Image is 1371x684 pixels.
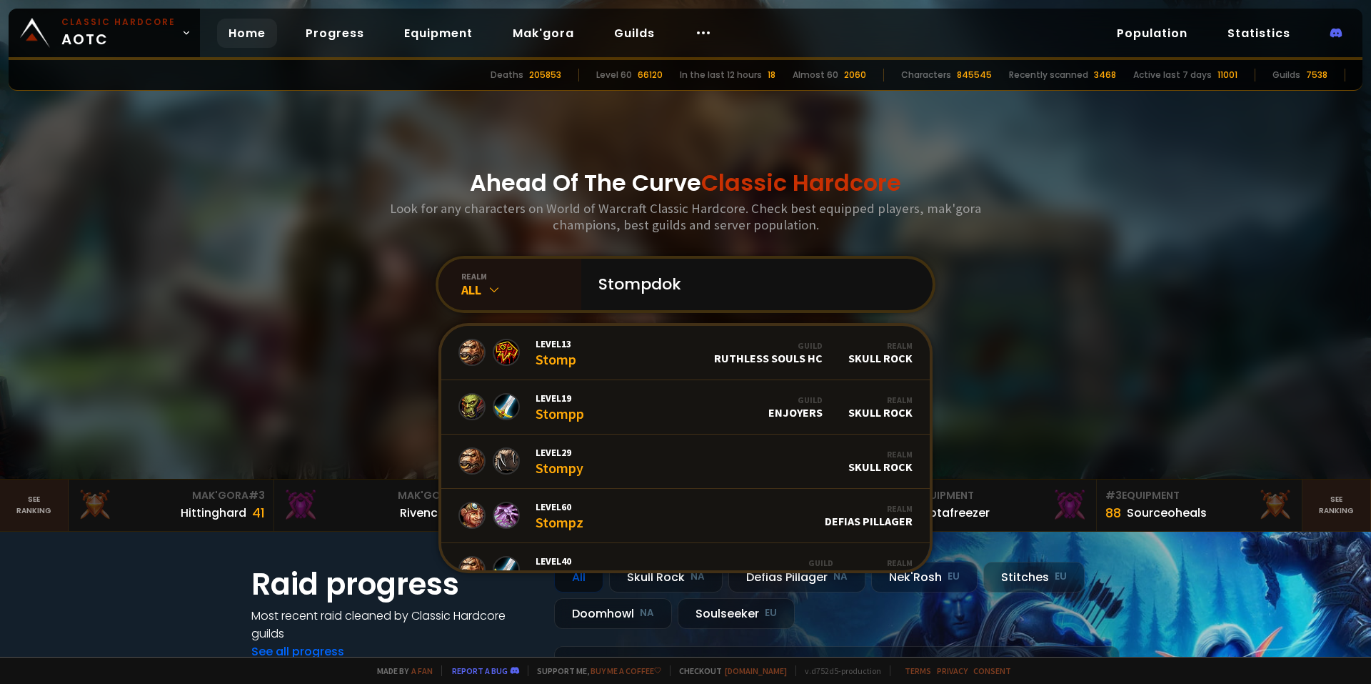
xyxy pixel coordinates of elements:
div: 18 [768,69,775,81]
a: Level60StompzRealmDefias Pillager [441,489,930,543]
a: Mak'Gora#3Hittinghard41 [69,480,274,531]
div: Notafreezer [921,504,990,522]
div: realm [461,271,581,282]
div: Guild [714,340,823,351]
a: [DOMAIN_NAME] [725,665,787,676]
span: Checkout [670,665,787,676]
div: Valhalla Enthusiasts [707,557,833,583]
div: All [461,282,581,298]
a: Seeranking [1302,480,1371,531]
div: Realm [848,449,913,460]
small: NA [690,570,705,584]
div: Sourceoheals [1127,504,1207,522]
span: Classic Hardcore [701,167,901,199]
span: Level 29 [536,446,583,459]
a: a fan [411,665,433,676]
div: 205853 [529,69,561,81]
div: Defias Pillager [728,562,865,593]
div: Recently scanned [1009,69,1088,81]
a: Level19StomppGuildEnjoyersRealmSkull Rock [441,380,930,435]
div: Nek'Rosh [871,562,978,593]
div: 3468 [1094,69,1116,81]
div: Realm [848,395,913,405]
div: 88 [1105,503,1121,522]
h4: Most recent raid cleaned by Classic Hardcore guilds [251,607,537,643]
small: EU [765,606,777,620]
small: Classic Hardcore [61,16,176,29]
a: Buy me a coffee [591,665,661,676]
div: Equipment [900,488,1088,503]
input: Search a character... [590,259,915,310]
div: Skull Rock [609,562,723,593]
div: Characters [901,69,951,81]
a: Terms [905,665,931,676]
div: Enjoyers [768,395,823,420]
div: 2060 [844,69,866,81]
a: Guilds [603,19,666,48]
div: Guild [707,557,833,568]
a: Report a bug [452,665,508,676]
div: Active last 7 days [1133,69,1212,81]
div: Hittinghard [181,504,246,522]
span: Level 60 [536,500,583,513]
div: Realm [859,557,913,568]
div: Almost 60 [793,69,838,81]
div: Realm [825,503,913,514]
span: v. d752d5 - production [795,665,881,676]
div: Deaths [491,69,523,81]
a: Statistics [1216,19,1302,48]
h1: Raid progress [251,562,537,607]
span: Level 13 [536,337,576,350]
a: Level13StompGuildRuthless Souls HCRealmSkull Rock [441,326,930,380]
div: Guild [768,395,823,405]
a: Mak'Gora#2Rivench100 [274,480,480,531]
a: Level29StompyRealmSkull Rock [441,435,930,489]
div: Defias Pillager [825,503,913,528]
div: Stitches [983,562,1085,593]
a: Level40StompaGuildValhalla EnthusiastsRealmNek'Rosh [441,543,930,598]
div: 845545 [957,69,992,81]
h3: Look for any characters on World of Warcraft Classic Hardcore. Check best equipped players, mak'g... [384,200,987,233]
small: NA [833,570,848,584]
div: In the last 12 hours [680,69,762,81]
a: Privacy [937,665,968,676]
div: All [554,562,603,593]
h1: Ahead Of The Curve [470,166,901,200]
span: Support me, [528,665,661,676]
a: a month agozgpetri on godDefias Pillager8 /90 [554,646,1120,684]
div: Skull Rock [848,395,913,420]
small: NA [640,606,654,620]
div: Mak'Gora [283,488,471,503]
span: # 3 [1105,488,1122,502]
a: Mak'gora [501,19,586,48]
a: Consent [973,665,1011,676]
div: Mak'Gora [77,488,265,503]
div: Realm [848,340,913,351]
div: Stompz [536,500,583,531]
div: Level 60 [596,69,632,81]
div: Stompy [536,446,583,477]
div: Nek'Rosh [859,557,913,583]
a: Home [217,19,277,48]
div: Ruthless Souls HC [714,340,823,365]
a: Equipment [393,19,484,48]
a: #3Equipment88Sourceoheals [1097,480,1302,531]
a: Progress [294,19,376,48]
a: #2Equipment88Notafreezer [891,480,1097,531]
div: Rivench [400,504,445,522]
div: 11001 [1217,69,1237,81]
div: Stomp [536,337,576,368]
span: AOTC [61,16,176,50]
div: Stompp [536,392,584,422]
div: Doomhowl [554,598,672,629]
span: # 3 [248,488,265,502]
small: EU [1055,570,1067,584]
span: Level 40 [536,555,583,567]
div: Equipment [1105,488,1293,503]
div: 7538 [1306,69,1327,81]
div: Stompa [536,555,583,585]
a: Classic HardcoreAOTC [9,9,200,57]
div: 41 [252,503,265,522]
div: Skull Rock [848,340,913,365]
a: Population [1105,19,1199,48]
